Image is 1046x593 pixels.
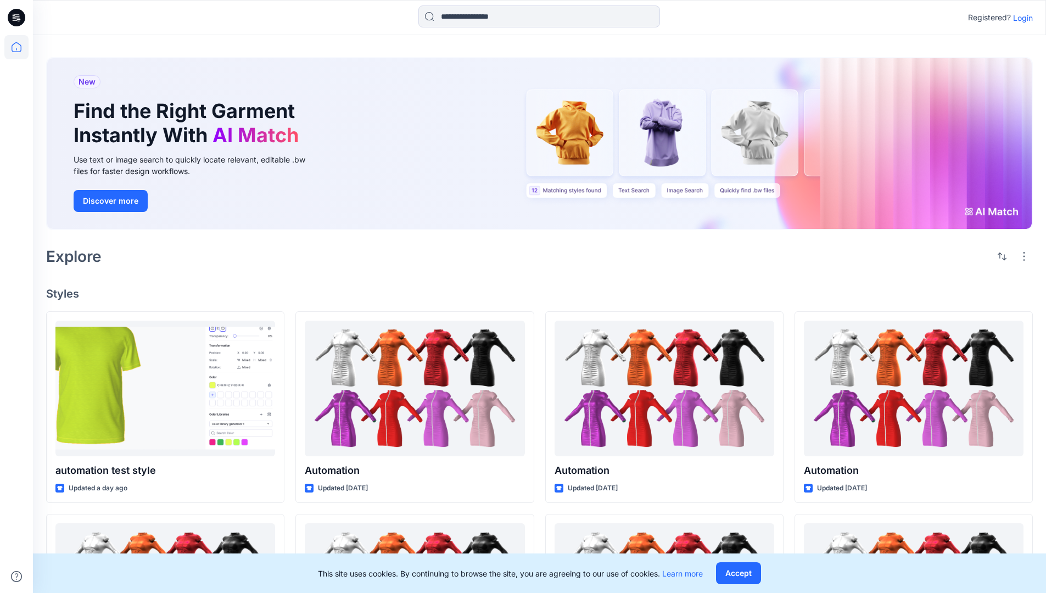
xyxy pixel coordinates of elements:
button: Accept [716,562,761,584]
p: automation test style [55,463,275,478]
p: Automation [555,463,774,478]
a: Learn more [662,569,703,578]
a: Automation [804,321,1023,456]
p: Login [1013,12,1033,24]
p: Automation [305,463,524,478]
p: Updated a day ago [69,483,127,494]
h4: Styles [46,287,1033,300]
a: Automation [555,321,774,456]
h1: Find the Right Garment Instantly With [74,99,304,147]
p: Automation [804,463,1023,478]
p: This site uses cookies. By continuing to browse the site, you are agreeing to our use of cookies. [318,568,703,579]
div: Use text or image search to quickly locate relevant, editable .bw files for faster design workflows. [74,154,321,177]
span: New [79,75,96,88]
p: Updated [DATE] [817,483,867,494]
h2: Explore [46,248,102,265]
p: Updated [DATE] [568,483,618,494]
p: Updated [DATE] [318,483,368,494]
span: AI Match [212,123,299,147]
p: Registered? [968,11,1011,24]
button: Discover more [74,190,148,212]
a: automation test style [55,321,275,456]
a: Automation [305,321,524,456]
